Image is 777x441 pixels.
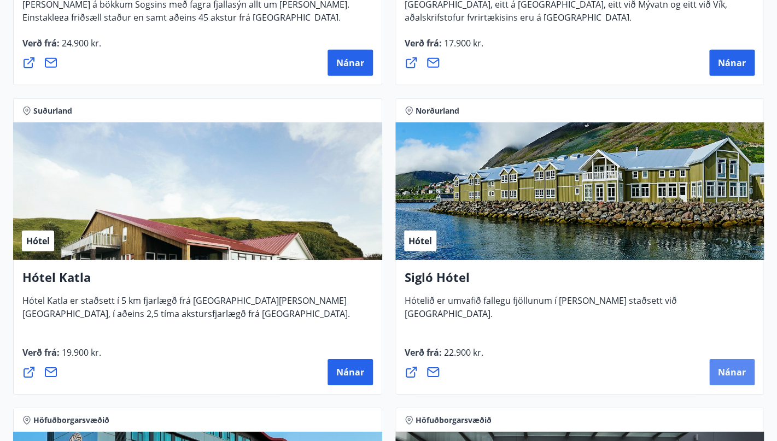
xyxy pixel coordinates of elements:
button: Nánar [328,50,373,76]
span: Norðurland [416,105,459,116]
h4: Hótel Katla [22,269,373,294]
button: Nánar [328,359,373,385]
span: Hótel Katla er staðsett í 5 km fjarlægð frá [GEOGRAPHIC_DATA][PERSON_NAME][GEOGRAPHIC_DATA], í að... [22,295,350,328]
span: 22.900 kr. [442,346,483,358]
span: Nánar [718,366,746,378]
h4: Sigló Hótel [405,269,755,294]
span: Verð frá : [405,37,483,58]
span: Verð frá : [22,37,101,58]
span: Nánar [336,57,364,69]
button: Nánar [709,50,755,76]
span: Hótel [408,235,432,247]
span: 19.900 kr. [60,346,101,358]
button: Nánar [709,359,755,385]
span: Höfuðborgarsvæðið [33,415,109,426]
span: Verð frá : [22,346,101,367]
span: 17.900 kr. [442,37,483,49]
span: Nánar [718,57,746,69]
span: Nánar [336,366,364,378]
span: Verð frá : [405,346,483,367]
span: 24.900 kr. [60,37,101,49]
span: Hótelið er umvafið fallegu fjöllunum í [PERSON_NAME] staðsett við [GEOGRAPHIC_DATA]. [405,295,677,328]
span: Hótel [26,235,50,247]
span: Höfuðborgarsvæðið [416,415,492,426]
span: Suðurland [33,105,72,116]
